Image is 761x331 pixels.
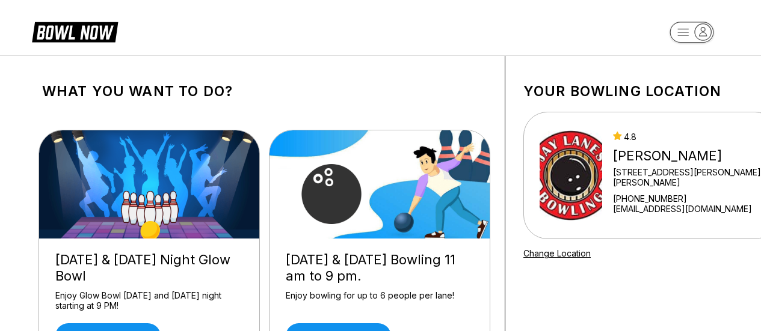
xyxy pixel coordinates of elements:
div: [DATE] & [DATE] Night Glow Bowl [55,252,243,284]
div: Enjoy bowling for up to 6 people per lane! [286,290,473,311]
img: Friday & Saturday Night Glow Bowl [39,130,260,238]
a: Change Location [523,248,591,258]
img: Jay Lanes [540,130,602,220]
div: [DATE] & [DATE] Bowling 11 am to 9 pm. [286,252,473,284]
div: Enjoy Glow Bowl [DATE] and [DATE] night starting at 9 PM! [55,290,243,311]
h1: What you want to do? [42,83,487,100]
img: Friday & Saturday Bowling 11 am to 9 pm. [270,130,491,238]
